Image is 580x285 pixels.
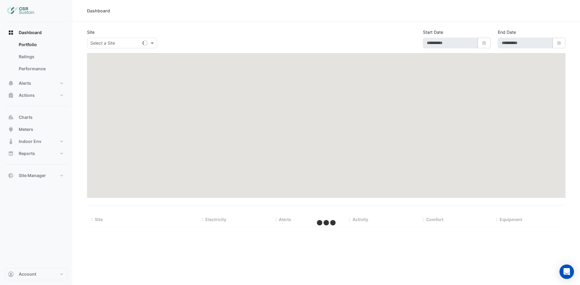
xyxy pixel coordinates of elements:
[19,271,36,277] span: Account
[14,39,68,51] a: Portfolio
[8,126,14,132] app-icon: Meters
[14,63,68,75] a: Performance
[5,39,68,77] div: Dashboard
[87,8,110,14] div: Dashboard
[5,135,68,147] button: Indoor Env
[5,27,68,39] button: Dashboard
[19,173,46,179] span: Site Manager
[87,29,95,35] label: Site
[7,5,34,17] img: Company Logo
[19,150,35,157] span: Reports
[19,30,42,36] span: Dashboard
[205,217,226,222] span: Electricity
[95,217,103,222] span: Site
[5,123,68,135] button: Meters
[8,92,14,98] app-icon: Actions
[498,29,516,35] label: End Date
[279,217,291,222] span: Alerts
[19,92,35,98] span: Actions
[500,217,522,222] span: Equipment
[5,268,68,280] button: Account
[559,264,574,279] div: Open Intercom Messenger
[8,150,14,157] app-icon: Reports
[423,29,443,35] label: Start Date
[14,51,68,63] a: Ratings
[8,114,14,120] app-icon: Charts
[353,217,368,222] span: Activity
[5,89,68,101] button: Actions
[5,147,68,160] button: Reports
[5,111,68,123] button: Charts
[19,126,33,132] span: Meters
[19,138,41,144] span: Indoor Env
[426,217,443,222] span: Comfort
[5,77,68,89] button: Alerts
[19,114,33,120] span: Charts
[19,80,31,86] span: Alerts
[5,169,68,182] button: Site Manager
[8,80,14,86] app-icon: Alerts
[8,30,14,36] app-icon: Dashboard
[8,173,14,179] app-icon: Site Manager
[8,138,14,144] app-icon: Indoor Env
